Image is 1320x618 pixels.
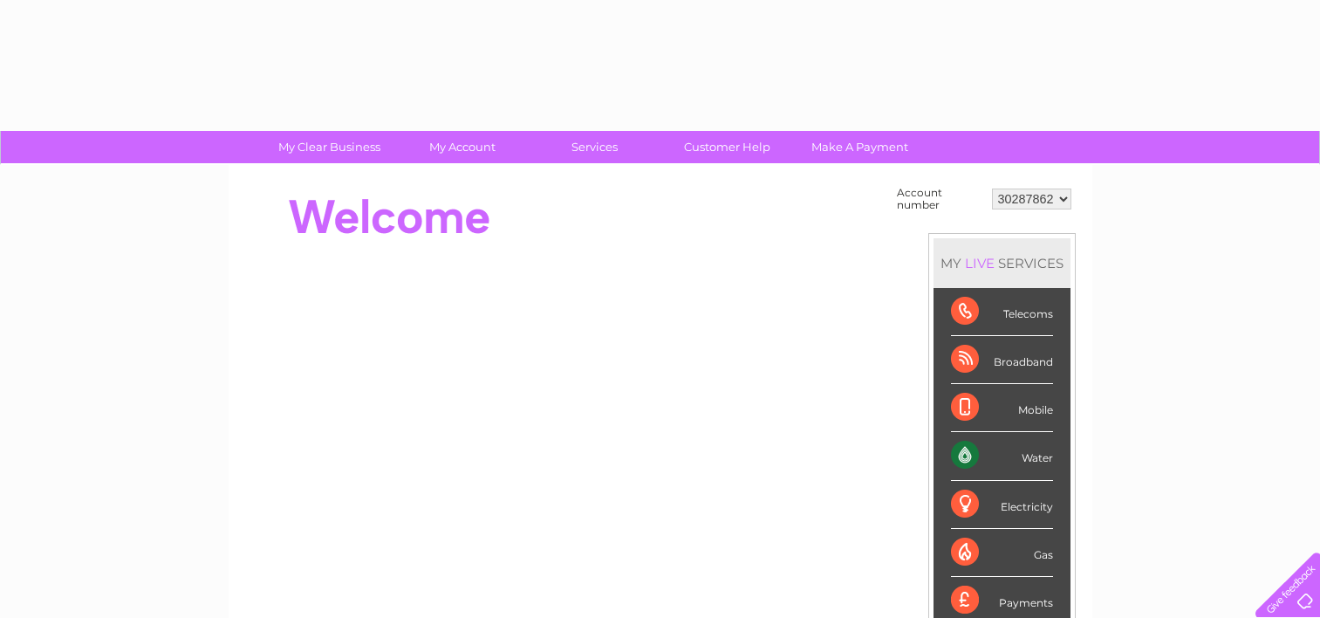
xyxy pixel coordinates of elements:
div: LIVE [961,255,998,271]
div: Mobile [951,384,1053,432]
td: Account number [893,182,988,216]
div: Gas [951,529,1053,577]
div: MY SERVICES [934,238,1070,288]
a: Services [523,131,667,163]
div: Broadband [951,336,1053,384]
div: Telecoms [951,288,1053,336]
a: My Clear Business [257,131,401,163]
div: Electricity [951,481,1053,529]
a: Make A Payment [788,131,932,163]
a: Customer Help [655,131,799,163]
a: My Account [390,131,534,163]
div: Water [951,432,1053,480]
